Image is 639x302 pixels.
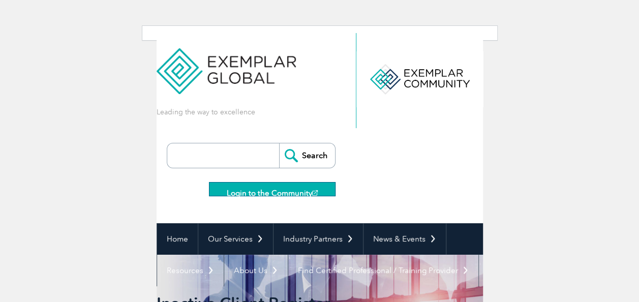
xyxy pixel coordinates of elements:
[157,107,255,117] p: Leading the way to excellence
[157,255,224,286] a: Resources
[363,223,446,255] a: News & Events
[279,143,335,168] input: Search
[288,255,478,286] a: Find Certified Professional / Training Provider
[273,223,363,255] a: Industry Partners
[157,223,198,255] a: Home
[224,255,288,286] a: About Us
[198,223,273,255] a: Our Services
[157,33,296,94] img: Exemplar Global
[312,190,318,196] img: open_square.png
[209,182,336,196] a: Login to the Community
